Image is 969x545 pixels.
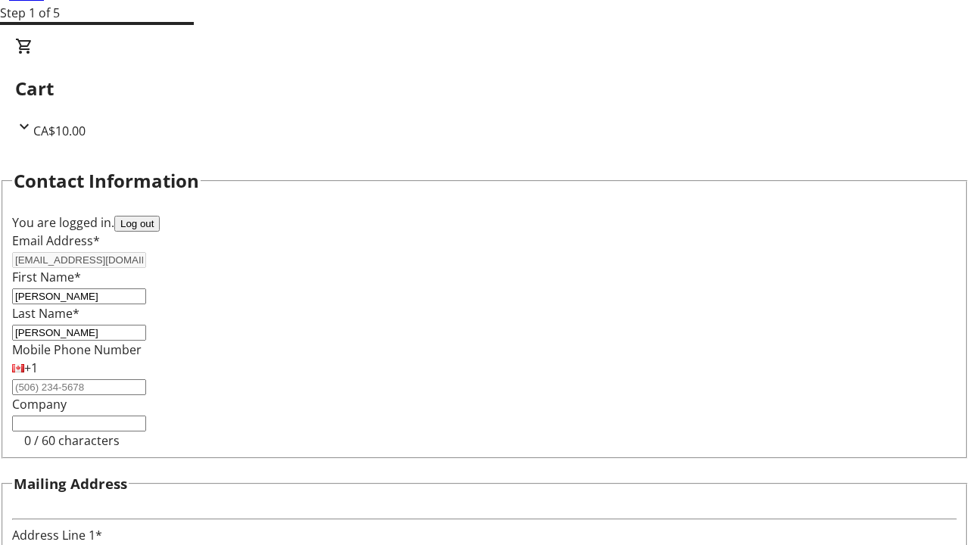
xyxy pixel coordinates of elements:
[12,341,142,358] label: Mobile Phone Number
[12,213,957,232] div: You are logged in.
[12,379,146,395] input: (506) 234-5678
[12,527,102,543] label: Address Line 1*
[114,216,160,232] button: Log out
[12,305,79,322] label: Last Name*
[12,396,67,413] label: Company
[14,167,199,195] h2: Contact Information
[12,269,81,285] label: First Name*
[12,232,100,249] label: Email Address*
[14,473,127,494] h3: Mailing Address
[33,123,86,139] span: CA$10.00
[15,37,954,140] div: CartCA$10.00
[15,75,954,102] h2: Cart
[24,432,120,449] tr-character-limit: 0 / 60 characters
